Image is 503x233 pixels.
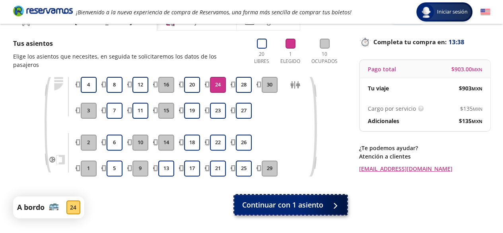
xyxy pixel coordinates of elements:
button: English [480,7,490,17]
button: 30 [262,77,278,93]
p: Completa tu compra en : [359,36,490,47]
button: 20 [184,77,200,93]
p: Atención a clientes [359,152,490,161]
button: 5 [107,161,122,176]
button: 16 [158,77,174,93]
button: 29 [262,161,278,176]
span: 13:38 [449,37,464,47]
div: 24 [66,200,80,214]
button: 27 [236,103,252,119]
iframe: Messagebird Livechat Widget [457,187,495,225]
button: Continuar con 1 asiento [234,195,347,215]
span: Continuar con 1 asiento [242,200,323,210]
button: 19 [184,103,200,119]
button: 13 [158,161,174,176]
p: Tus asientos [13,39,243,48]
p: Adicionales [368,117,399,125]
p: Tu viaje [368,84,389,92]
button: 12 [132,77,148,93]
button: 4 [81,77,97,93]
button: 26 [236,135,252,151]
button: 22 [210,135,226,151]
button: 6 [107,135,122,151]
button: 10 [132,135,148,151]
small: MXN [473,106,482,112]
small: MXN [472,118,482,124]
button: 25 [236,161,252,176]
span: $ 135 [459,117,482,125]
button: 3 [81,103,97,119]
small: MXN [472,86,482,92]
button: 11 [132,103,148,119]
button: 15 [158,103,174,119]
span: Iniciar sesión [434,8,471,16]
span: $ 903 [459,84,482,92]
button: 17 [184,161,200,176]
button: 28 [236,77,252,93]
p: 1 Elegido [278,51,302,65]
span: $ 903.00 [451,65,482,73]
p: Elige los asientos que necesites, en seguida te solicitaremos los datos de los pasajeros [13,52,243,69]
button: 23 [210,103,226,119]
button: 7 [107,103,122,119]
em: ¡Bienvenido a la nueva experiencia de compra de Reservamos, una forma más sencilla de comprar tus... [76,8,352,16]
a: Brand Logo [13,5,73,19]
button: 14 [158,135,174,151]
p: A bordo [17,202,45,213]
i: Brand Logo [13,5,73,17]
p: 10 Ocupados [308,51,341,65]
button: 8 [107,77,122,93]
p: 20 Libres [251,51,273,65]
p: ¿Te podemos ayudar? [359,144,490,152]
span: $ 135 [460,104,482,113]
button: 9 [132,161,148,176]
p: Cargo por servicio [368,104,416,113]
small: MXN [472,67,482,72]
button: 1 [81,161,97,176]
button: 2 [81,135,97,151]
a: [EMAIL_ADDRESS][DOMAIN_NAME] [359,164,490,173]
button: 21 [210,161,226,176]
p: Pago total [368,65,396,73]
button: 24 [210,77,226,93]
button: 18 [184,135,200,151]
